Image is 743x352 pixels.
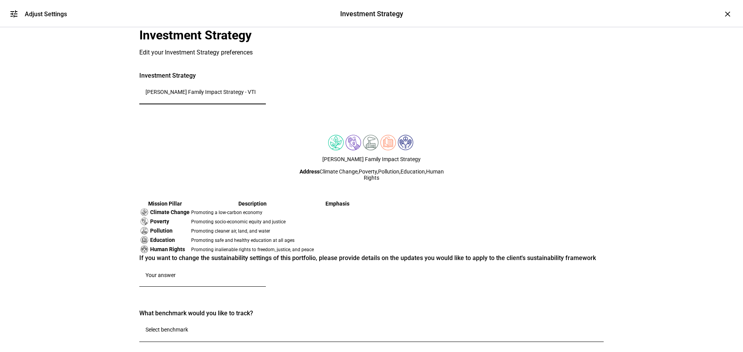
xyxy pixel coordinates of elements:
img: pollution.svg [140,227,148,235]
span: Poverty [150,218,169,225]
span: Pollution , [378,168,401,175]
span: Promoting inalienable rights to freedom, justice, and peace [191,247,314,252]
mat-icon: tune [9,9,19,19]
div: Edit your Investment Strategy preferences [139,49,488,56]
span: Human Rights [150,246,185,253]
img: humanRights.svg [140,245,148,253]
span: Promoting cleaner air, land, and water [191,228,270,234]
img: climateChange.svg [140,208,148,216]
img: poverty.colored.svg [346,135,361,150]
th: Description [191,200,314,207]
span: Climate Change , [320,168,359,175]
th: Emphasis [315,200,360,207]
div: If you want to change the sustainability settings of this portfolio, please provide details on th... [139,254,604,262]
div: What benchmark would you like to track? [139,309,604,317]
span: Poverty , [359,168,378,175]
b: Address [300,168,320,175]
span: Promoting socio-economic equity and justice [191,219,286,224]
div: Investment Strategy [340,9,403,19]
div: Investment Strategy [139,28,488,43]
img: education.svg [140,236,148,244]
span: Promoting safe and healthy education at all ages [191,238,294,243]
img: education.colored.svg [380,135,396,150]
div: Investment Strategy [139,72,604,80]
span: Education [150,236,175,243]
div: × [721,8,734,20]
div: [PERSON_NAME] Family Impact Strategy [139,156,604,162]
span: Climate Change [150,209,190,216]
span: Education , [401,168,426,175]
span: Human Rights [364,168,444,181]
img: climateChange.colored.svg [328,135,344,150]
span: Pollution [150,227,173,234]
th: Mission Pillar [140,200,190,207]
input: Number [146,326,597,333]
img: humanRights.colored.svg [398,135,413,150]
img: poverty.svg [140,218,148,225]
div: Adjust Settings [25,10,67,18]
span: Promoting a low-carbon economy [191,210,262,215]
img: pollution.colored.svg [363,135,378,150]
